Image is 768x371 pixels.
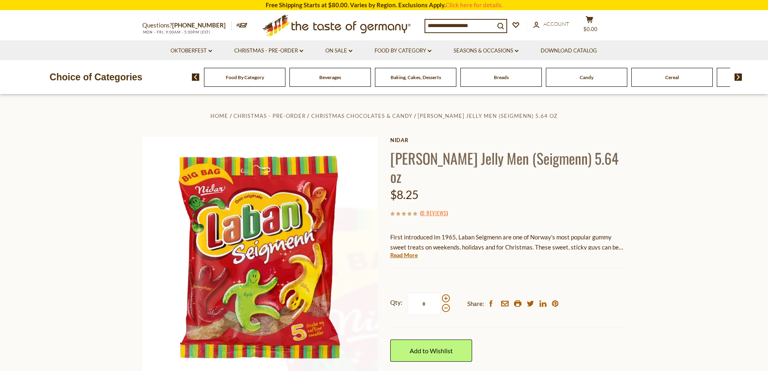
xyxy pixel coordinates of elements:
[375,46,431,55] a: Food By Category
[226,74,264,80] a: Food By Category
[578,16,602,36] button: $0.00
[390,340,472,362] a: Add to Wishlist
[390,232,626,252] p: First introduced im 1965, Laban Seigmenn are one of Norway's most popular gummy sweet treats on w...
[142,30,211,34] span: MON - FRI, 9:00AM - 5:00PM (EST)
[454,46,518,55] a: Seasons & Occasions
[445,1,503,8] a: Click here for details.
[325,46,352,55] a: On Sale
[533,20,569,29] a: Account
[541,46,597,55] a: Download Catalog
[390,298,402,308] strong: Qty:
[390,251,418,259] a: Read More
[418,113,558,119] a: [PERSON_NAME] Jelly Men (Seigmenn) 5.64 oz
[171,46,212,55] a: Oktoberfest
[390,188,418,201] span: $8.25
[580,74,593,80] a: Candy
[422,209,446,218] a: 0 Reviews
[390,149,626,185] h1: [PERSON_NAME] Jelly Men (Seigmenn) 5.64 oz
[192,73,200,81] img: previous arrow
[408,293,441,315] input: Qty:
[142,20,232,31] p: Questions?
[234,46,303,55] a: Christmas - PRE-ORDER
[494,74,509,80] a: Breads
[420,209,448,217] span: ( )
[735,73,742,81] img: next arrow
[319,74,341,80] a: Beverages
[391,74,441,80] a: Baking, Cakes, Desserts
[543,21,569,27] span: Account
[467,299,484,309] span: Share:
[172,21,226,29] a: [PHONE_NUMBER]
[665,74,679,80] a: Cereal
[233,113,306,119] a: Christmas - PRE-ORDER
[311,113,412,119] a: Christmas Chocolates & Candy
[583,26,597,32] span: $0.00
[390,137,626,143] a: Nidar
[210,113,228,119] a: Home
